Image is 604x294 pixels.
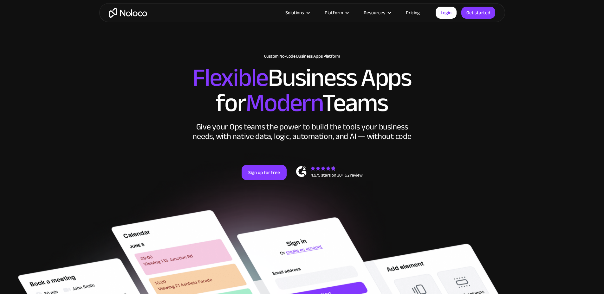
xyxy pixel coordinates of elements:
[356,9,398,17] div: Resources
[277,9,317,17] div: Solutions
[106,54,499,59] h1: Custom No-Code Business Apps Platform
[461,7,495,19] a: Get started
[325,9,343,17] div: Platform
[364,9,385,17] div: Resources
[436,7,457,19] a: Login
[109,8,147,18] a: home
[242,165,287,180] a: Sign up for free
[317,9,356,17] div: Platform
[285,9,304,17] div: Solutions
[398,9,428,17] a: Pricing
[106,65,499,116] h2: Business Apps for Teams
[191,122,413,141] div: Give your Ops teams the power to build the tools your business needs, with native data, logic, au...
[192,54,268,101] span: Flexible
[246,79,322,127] span: Modern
